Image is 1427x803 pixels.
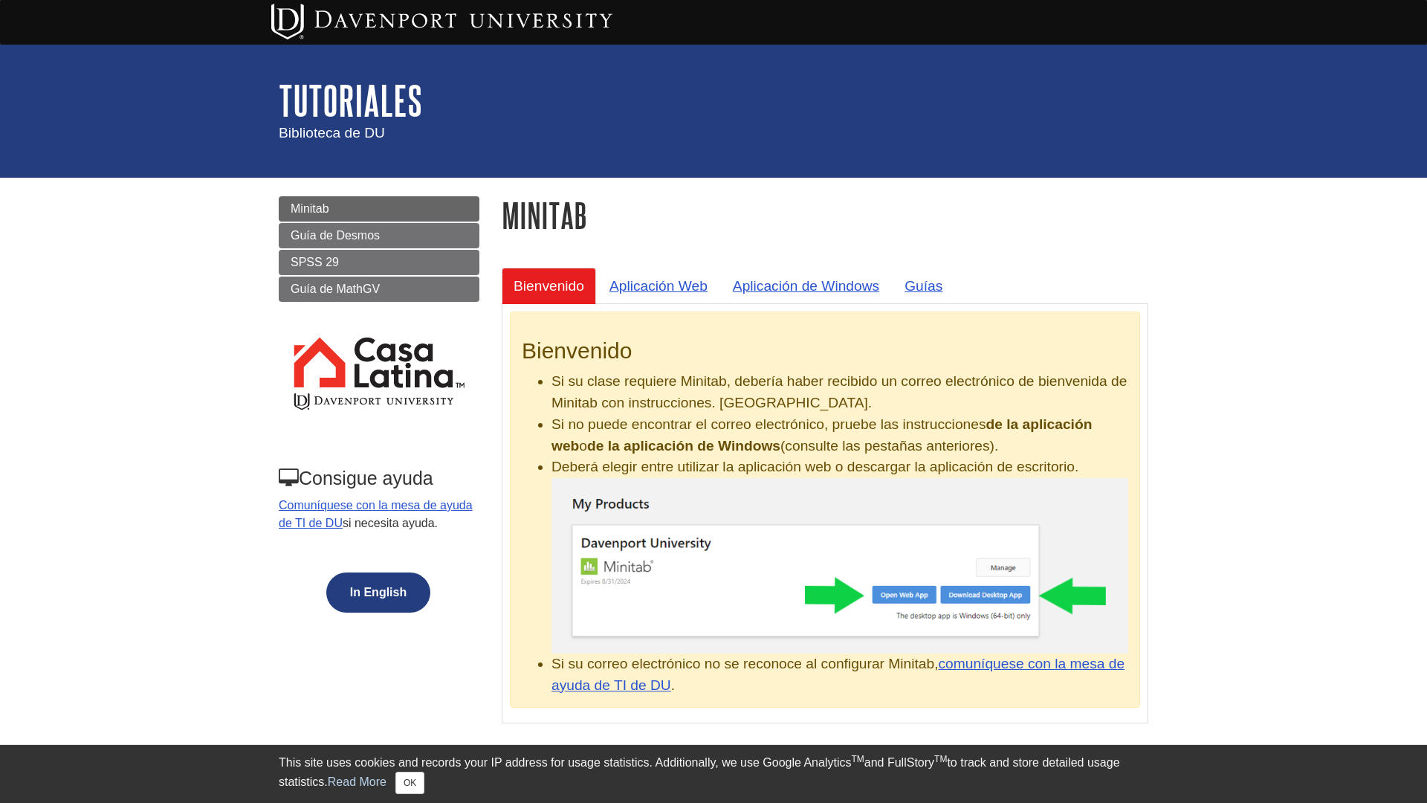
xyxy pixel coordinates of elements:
[291,256,339,268] span: SPSS 29
[279,77,422,123] a: Tutoriales
[291,202,329,215] span: Minitab
[551,478,1128,654] img: Minitab .exe file finished downloaded
[326,573,430,613] button: In English
[279,125,385,141] span: Biblioteca de DU
[323,586,434,599] a: In English
[502,268,596,304] a: Bienvenido
[279,754,1148,794] div: This site uses cookies and records your IP address for usage statistics. Additionally, we use Goo...
[551,654,1128,697] li: Si su correo electrónico no se reconoce al configurar Minitab, .
[279,497,478,532] p: si necesita ayuda.
[291,283,380,295] span: Guía de MathGV
[587,438,780,454] strong: de la aplicación de Windows
[598,268,719,304] a: Aplicación Web
[551,656,1125,693] a: comuníquese con la mesa de ayuda de TI de DU
[395,772,424,794] button: Close
[279,223,479,248] a: Guía de Desmos
[551,457,1128,653] li: Deberá elegir entre utilizar la aplicación web o descargar la aplicación de escritorio.
[551,371,1128,414] li: Si su clase requiere Minitab, debería haber recibido un correo electrónico de bienvenida de Minit...
[502,196,1148,234] h1: Minitab
[279,499,473,529] a: Comuníquese con la mesa de ayuda de TI de DU
[721,268,891,304] a: Aplicación de Windows
[279,196,479,222] a: Minitab
[279,250,479,275] a: SPSS 29
[551,416,1092,454] strong: de la aplicación web
[522,338,1128,364] h2: Bienvenido
[279,468,478,489] h3: Consigue ayuda
[328,775,386,788] a: Read More
[851,754,864,764] sup: TM
[291,229,380,242] span: Guía de Desmos
[934,754,947,764] sup: TM
[279,277,479,302] a: Guía de MathGV
[893,268,954,304] a: Guías
[271,4,612,39] img: Davenport University
[551,414,1128,457] li: Si no puede encontrar el correo electrónico, pruebe las instrucciones o (consulte las pestañas an...
[279,196,479,638] div: Guide Page Menu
